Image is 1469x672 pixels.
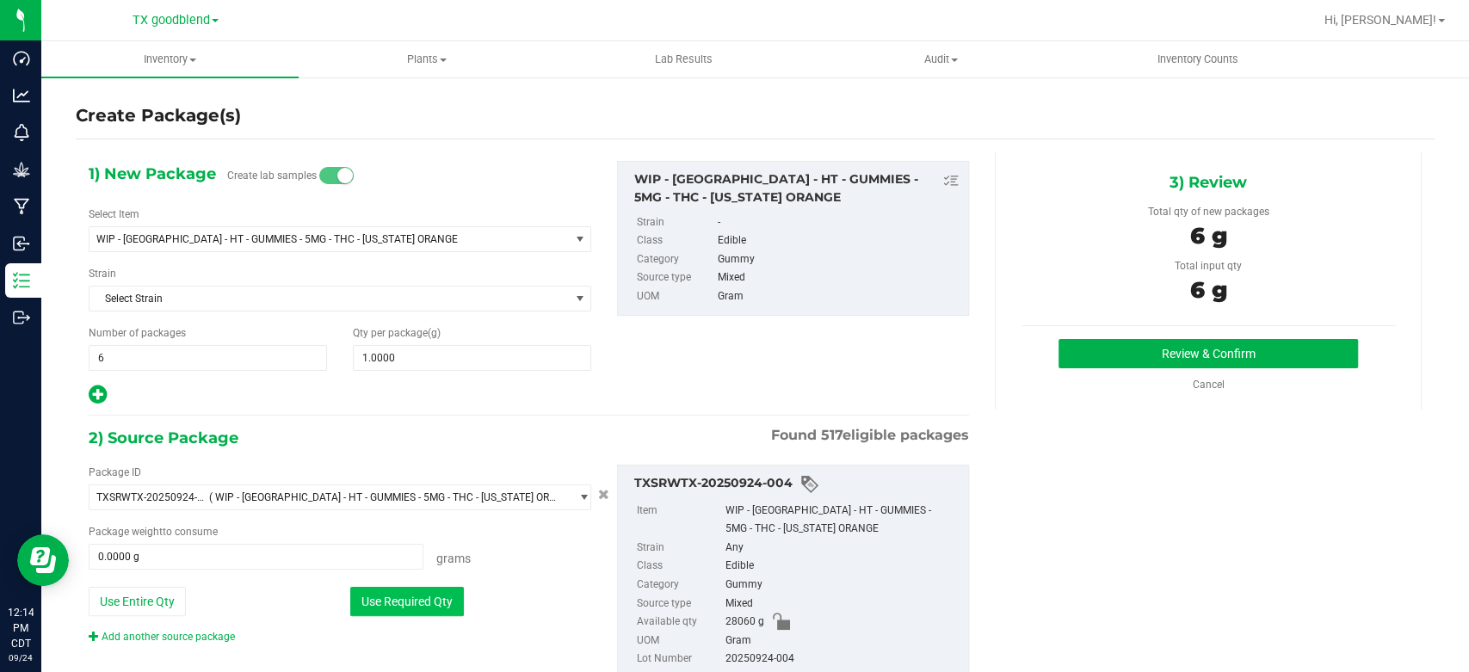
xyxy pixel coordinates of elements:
[132,526,163,538] span: weight
[428,327,441,339] span: (g)
[637,576,722,595] label: Category
[227,163,317,188] label: Create lab samples
[637,557,722,576] label: Class
[1134,52,1262,67] span: Inventory Counts
[89,327,186,339] span: Number of packages
[1189,276,1226,304] span: 6 g
[718,268,960,287] div: Mixed
[89,207,139,222] label: Select Item
[637,250,714,269] label: Category
[89,425,238,451] span: 2) Source Package
[350,587,464,616] button: Use Required Qty
[1324,13,1436,27] span: Hi, [PERSON_NAME]!
[8,605,34,651] p: 12:14 PM CDT
[555,41,812,77] a: Lab Results
[353,327,441,339] span: Qty per package
[13,124,30,141] inline-svg: Monitoring
[89,631,235,643] a: Add another source package
[1189,222,1226,250] span: 6 g
[725,557,960,576] div: Edible
[637,595,722,613] label: Source type
[13,161,30,178] inline-svg: Grow
[76,103,241,128] h4: Create Package(s)
[1170,170,1247,195] span: 3) Review
[569,287,590,311] span: select
[89,392,107,404] span: Add new output
[771,425,969,446] span: Found eligible packages
[637,613,722,632] label: Available qty
[13,87,30,104] inline-svg: Analytics
[634,474,960,495] div: TXSRWTX-20250924-004
[299,41,556,77] a: Plants
[1192,379,1224,391] a: Cancel
[725,595,960,613] div: Mixed
[634,170,960,207] div: WIP - TX - HT - GUMMIES - 5MG - THC - TEXAS ORANGE
[637,539,722,558] label: Strain
[725,613,764,632] span: 28060 g
[1147,206,1268,218] span: Total qty of new packages
[632,52,736,67] span: Lab Results
[89,266,116,281] label: Strain
[354,346,590,370] input: 1.0000
[637,632,722,650] label: UOM
[725,539,960,558] div: Any
[1059,339,1357,368] button: Review & Confirm
[89,287,569,311] span: Select Strain
[812,41,1070,77] a: Audit
[718,231,960,250] div: Edible
[299,52,555,67] span: Plants
[718,250,960,269] div: Gummy
[96,233,543,245] span: WIP - [GEOGRAPHIC_DATA] - HT - GUMMIES - 5MG - THC - [US_STATE] ORANGE
[209,491,563,503] span: ( WIP - [GEOGRAPHIC_DATA] - HT - GUMMIES - 5MG - THC - [US_STATE] ORANGE )
[569,227,590,251] span: select
[41,41,299,77] a: Inventory
[89,346,326,370] input: 6
[133,13,210,28] span: TX goodblend
[13,272,30,289] inline-svg: Inventory
[718,287,960,306] div: Gram
[725,502,960,539] div: WIP - [GEOGRAPHIC_DATA] - HT - GUMMIES - 5MG - THC - [US_STATE] ORANGE
[637,231,714,250] label: Class
[725,576,960,595] div: Gummy
[718,213,960,232] div: -
[89,526,218,538] span: Package to consume
[17,534,69,586] iframe: Resource center
[89,587,186,616] button: Use Entire Qty
[1175,260,1242,272] span: Total input qty
[89,545,423,569] input: 0.0000 g
[821,427,843,443] span: 517
[13,235,30,252] inline-svg: Inbound
[13,198,30,215] inline-svg: Manufacturing
[813,52,1069,67] span: Audit
[637,213,714,232] label: Strain
[569,485,590,509] span: select
[8,651,34,664] p: 09/24
[13,50,30,67] inline-svg: Dashboard
[593,483,614,508] button: Cancel button
[89,466,141,478] span: Package ID
[637,287,714,306] label: UOM
[13,309,30,326] inline-svg: Outbound
[96,491,209,503] span: TXSRWTX-20250924-004
[725,650,960,669] div: 20250924-004
[725,632,960,650] div: Gram
[637,502,722,539] label: Item
[637,650,722,669] label: Lot Number
[1069,41,1326,77] a: Inventory Counts
[436,552,471,565] span: Grams
[637,268,714,287] label: Source type
[89,161,216,187] span: 1) New Package
[41,52,299,67] span: Inventory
